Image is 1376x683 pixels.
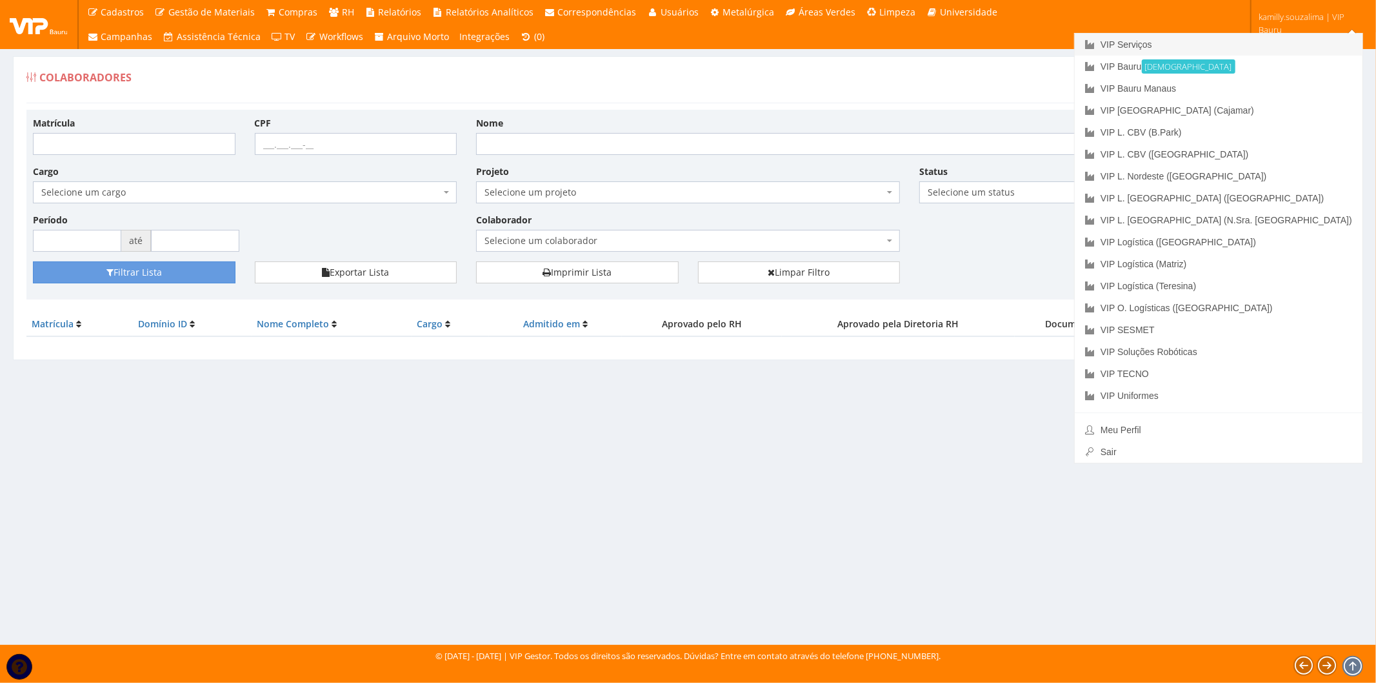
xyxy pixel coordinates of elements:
[484,186,884,199] span: Selecione um projeto
[940,6,997,18] span: Universidade
[101,30,153,43] span: Campanhas
[1075,231,1362,253] a: VIP Logística ([GEOGRAPHIC_DATA])
[622,312,782,336] th: Aprovado pelo RH
[1142,59,1235,74] small: [DEMOGRAPHIC_DATA]
[255,117,272,130] label: CPF
[177,30,261,43] span: Assistência Técnica
[661,6,699,18] span: Usuários
[523,318,580,330] a: Admitido em
[379,6,422,18] span: Relatórios
[1075,441,1362,463] a: Sair
[39,70,132,85] span: Colaboradores
[1075,319,1362,341] a: VIP SESMET
[1075,77,1362,99] a: VIP Bauru Manaus
[41,186,441,199] span: Selecione um cargo
[301,25,369,49] a: Workflows
[342,6,354,18] span: RH
[1075,363,1362,385] a: VIP TECNO
[388,30,450,43] span: Arquivo Morto
[33,261,235,283] button: Filtrar Lista
[782,312,1015,336] th: Aprovado pela Diretoria RH
[82,25,158,49] a: Campanhas
[33,165,59,178] label: Cargo
[285,30,295,43] span: TV
[257,318,329,330] a: Nome Completo
[1075,56,1362,77] a: VIP Bauru[DEMOGRAPHIC_DATA]
[1259,10,1359,36] span: kamilly.souzalima | VIP Bauru
[168,6,255,18] span: Gestão de Materiais
[1075,143,1362,165] a: VIP L. CBV ([GEOGRAPHIC_DATA])
[1075,121,1362,143] a: VIP L. CBV (B.Park)
[1075,209,1362,231] a: VIP L. [GEOGRAPHIC_DATA] (N.Sra. [GEOGRAPHIC_DATA])
[515,25,550,49] a: (0)
[799,6,855,18] span: Áreas Verdes
[368,25,455,49] a: Arquivo Morto
[476,261,679,283] a: Imprimir Lista
[435,650,941,662] div: © [DATE] - [DATE] | VIP Gestor. Todos os direitos são reservados. Dúvidas? Entre em contato atrav...
[1075,187,1362,209] a: VIP L. [GEOGRAPHIC_DATA] ([GEOGRAPHIC_DATA])
[476,181,900,203] span: Selecione um projeto
[1015,312,1132,336] th: Documentos
[476,230,900,252] span: Selecione um colaborador
[255,261,457,283] button: Exportar Lista
[138,318,187,330] a: Domínio ID
[476,214,532,227] label: Colaborador
[1075,419,1362,441] a: Meu Perfil
[880,6,916,18] span: Limpeza
[101,6,145,18] span: Cadastros
[417,318,443,330] a: Cargo
[1075,34,1362,56] a: VIP Serviços
[158,25,266,49] a: Assistência Técnica
[121,230,151,252] span: até
[1075,99,1362,121] a: VIP [GEOGRAPHIC_DATA] (Cajamar)
[460,30,510,43] span: Integrações
[1075,341,1362,363] a: VIP Soluções Robóticas
[484,234,884,247] span: Selecione um colaborador
[279,6,318,18] span: Compras
[1075,165,1362,187] a: VIP L. Nordeste ([GEOGRAPHIC_DATA])
[255,133,457,155] input: ___.___.___-__
[919,165,948,178] label: Status
[476,117,503,130] label: Nome
[558,6,637,18] span: Correspondências
[455,25,515,49] a: Integrações
[534,30,544,43] span: (0)
[723,6,775,18] span: Metalúrgica
[698,261,901,283] a: Limpar Filtro
[1075,253,1362,275] a: VIP Logística (Matriz)
[10,15,68,34] img: logo
[928,186,1106,199] span: Selecione um status
[33,117,75,130] label: Matrícula
[32,318,74,330] a: Matrícula
[919,181,1122,203] span: Selecione um status
[1075,275,1362,297] a: VIP Logística (Teresina)
[319,30,363,43] span: Workflows
[266,25,301,49] a: TV
[476,165,509,178] label: Projeto
[1075,297,1362,319] a: VIP O. Logísticas ([GEOGRAPHIC_DATA])
[1075,385,1362,407] a: VIP Uniformes
[33,214,68,227] label: Período
[33,181,457,203] span: Selecione um cargo
[446,6,533,18] span: Relatórios Analíticos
